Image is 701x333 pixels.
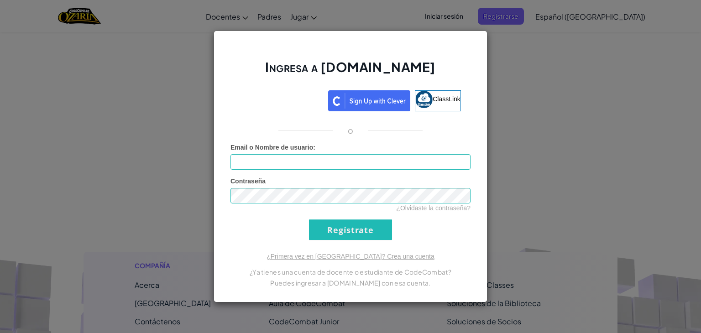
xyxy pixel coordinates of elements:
[328,90,410,111] img: clever_sso_button@2x.png
[230,266,471,277] p: ¿Ya tienes una cuenta de docente o estudiante de CodeCombat?
[309,219,392,240] input: Regístrate
[230,277,471,288] p: Puedes ingresar a [DOMAIN_NAME] con esa cuenta.
[348,125,353,136] p: o
[230,143,315,152] label: :
[396,204,471,212] a: ¿Olvidaste la contraseña?
[230,144,313,151] span: Email o Nombre de usuario
[433,95,460,103] span: ClassLink
[230,177,266,185] span: Contraseña
[230,58,471,85] h2: Ingresa a [DOMAIN_NAME]
[235,89,328,109] iframe: Sign in with Google Button
[267,253,434,260] a: ¿Primera vez en [GEOGRAPHIC_DATA]? Crea una cuenta
[415,91,433,108] img: classlink-logo-small.png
